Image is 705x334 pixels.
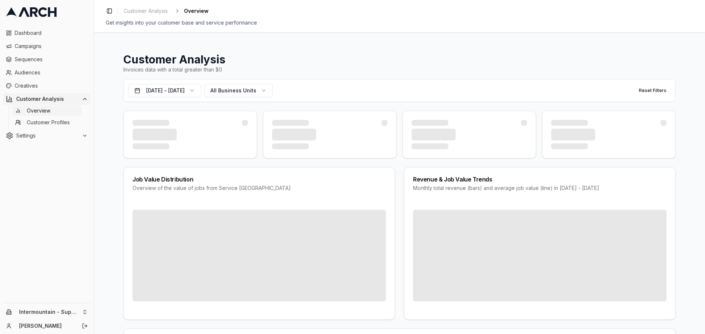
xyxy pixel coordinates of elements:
div: Job Value Distribution [133,176,386,182]
div: Revenue & Job Value Trends [413,176,666,182]
a: Dashboard [3,27,91,39]
button: Log out [80,321,90,331]
nav: breadcrumb [121,6,209,16]
div: Invoices data with a total greater than $0 [123,66,676,73]
h1: Customer Analysis [123,53,676,66]
button: Customer Analysis [3,93,91,105]
a: Sequences [3,54,91,65]
span: Intermountain - Superior Water & Air [19,309,79,315]
a: Customer Profiles [12,117,82,128]
span: Customer Analysis [124,7,168,15]
a: Audiences [3,67,91,78]
span: Audiences [15,69,88,76]
span: Overview [184,7,209,15]
button: [DATE] - [DATE] [128,84,201,97]
span: Customer Analysis [16,95,79,103]
span: Campaigns [15,43,88,50]
button: Intermountain - Superior Water & Air [3,306,91,318]
button: All Business Units [204,84,273,97]
a: Creatives [3,80,91,92]
div: Overview of the value of jobs from Service [GEOGRAPHIC_DATA] [133,184,386,192]
span: Dashboard [15,29,88,37]
a: Campaigns [3,40,91,52]
div: Monthly total revenue (bars) and average job value (line) in [DATE] - [DATE] [413,184,666,192]
span: Customer Profiles [27,119,70,126]
button: Settings [3,130,91,142]
span: All Business Units [210,87,256,94]
span: Overview [27,107,50,114]
span: Settings [16,132,79,139]
a: Overview [12,106,82,116]
div: Get insights into your customer base and service performance [106,19,693,26]
a: [PERSON_NAME] [19,322,74,330]
span: Sequences [15,56,88,63]
span: Creatives [15,82,88,89]
button: Reset Filters [634,85,671,96]
a: Customer Analysis [121,6,171,16]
